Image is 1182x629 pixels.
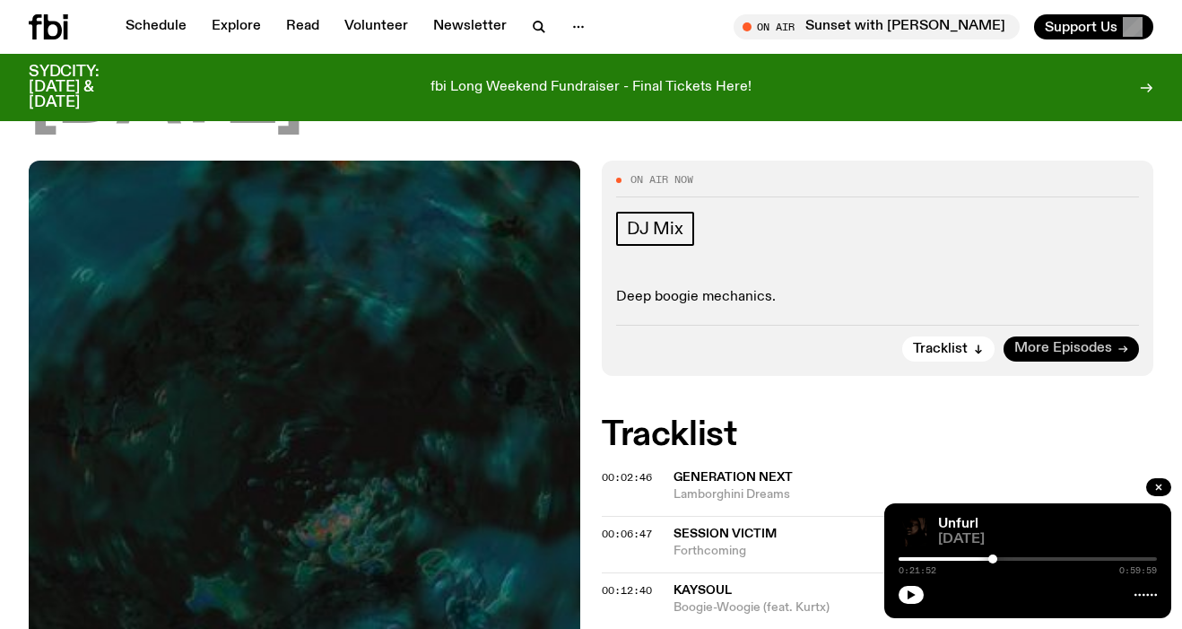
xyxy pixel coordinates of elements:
a: Schedule [115,14,197,39]
span: Session Victim [674,528,777,540]
a: Unfurl [938,517,978,531]
span: Lamborghini Dreams [674,486,1153,503]
h3: SYDCITY: [DATE] & [DATE] [29,65,143,110]
span: Forthcoming [674,543,1153,560]
span: 00:02:46 [602,470,652,485]
button: Support Us [1034,14,1153,39]
h2: Tracklist [602,419,1153,451]
span: Boogie-Woogie (feat. Kurtx) [674,599,1153,616]
span: 00:12:40 [602,583,652,598]
span: DJ Mix [627,219,683,239]
span: 0:21:52 [899,566,936,575]
span: Generation Next [674,471,793,484]
span: Support Us [1045,19,1117,35]
span: More Episodes [1014,342,1112,355]
a: Newsletter [422,14,517,39]
span: 00:06:47 [602,527,652,541]
span: 0:59:59 [1119,566,1157,575]
button: Tracklist [902,336,995,362]
span: [DATE] [29,58,303,139]
a: More Episodes [1004,336,1139,362]
a: Read [275,14,330,39]
span: [DATE] [938,533,1157,546]
p: Deep boogie mechanics. [616,289,1139,306]
a: Explore [201,14,272,39]
span: On Air Now [630,175,693,185]
button: On AirSunset with [PERSON_NAME] [734,14,1020,39]
a: Volunteer [334,14,419,39]
span: KaySoul [674,584,732,597]
p: fbi Long Weekend Fundraiser - Final Tickets Here! [430,80,752,96]
a: DJ Mix [616,212,694,246]
span: Tracklist [913,342,968,355]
